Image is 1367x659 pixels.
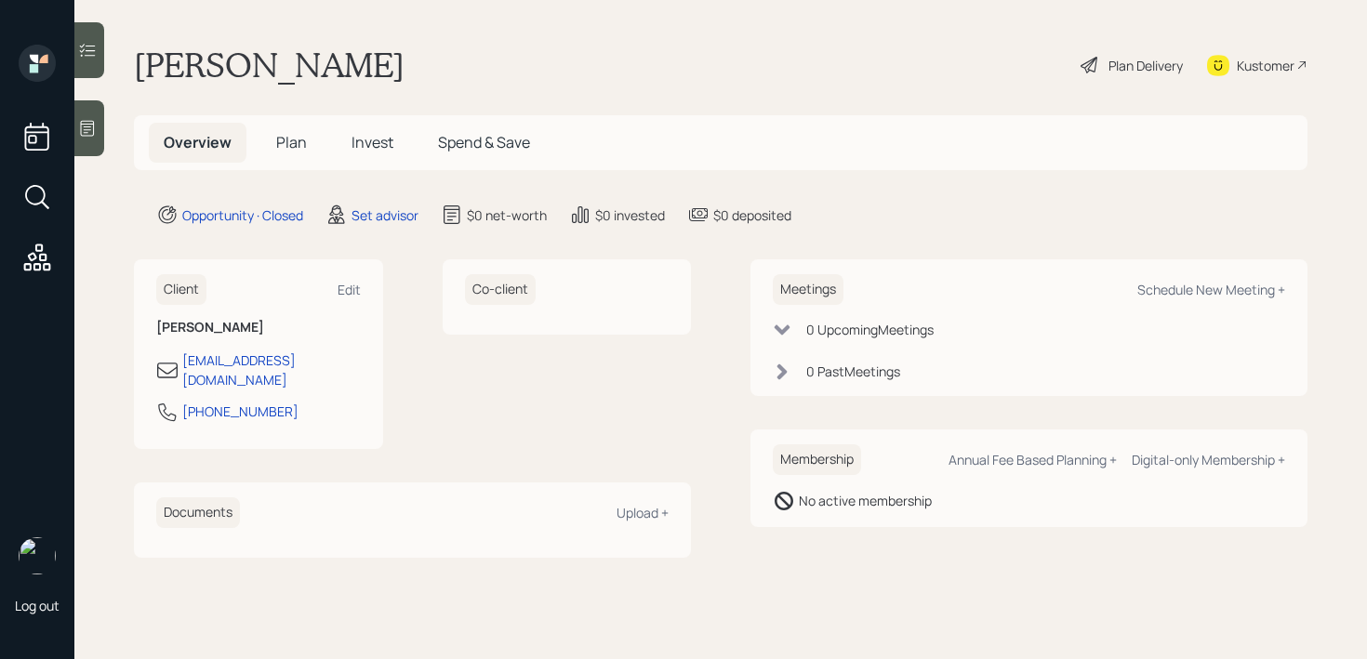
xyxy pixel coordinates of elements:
[467,205,547,225] div: $0 net-worth
[156,497,240,528] h6: Documents
[156,274,206,305] h6: Client
[134,45,405,86] h1: [PERSON_NAME]
[806,320,934,339] div: 0 Upcoming Meeting s
[438,132,530,152] span: Spend & Save
[949,451,1117,468] div: Annual Fee Based Planning +
[156,320,361,336] h6: [PERSON_NAME]
[1132,451,1285,468] div: Digital-only Membership +
[182,205,303,225] div: Opportunity · Closed
[799,491,932,510] div: No active membership
[19,537,56,574] img: retirable_logo.png
[182,402,299,421] div: [PHONE_NUMBER]
[338,281,361,298] div: Edit
[352,132,393,152] span: Invest
[1108,56,1183,75] div: Plan Delivery
[182,350,361,389] div: [EMAIL_ADDRESS][DOMAIN_NAME]
[465,274,536,305] h6: Co-client
[713,205,791,225] div: $0 deposited
[1237,56,1294,75] div: Kustomer
[352,205,418,225] div: Set advisor
[15,597,60,614] div: Log out
[1137,281,1285,298] div: Schedule New Meeting +
[164,132,232,152] span: Overview
[806,362,900,381] div: 0 Past Meeting s
[773,274,843,305] h6: Meetings
[617,504,669,521] div: Upload +
[773,444,861,475] h6: Membership
[595,205,665,225] div: $0 invested
[276,132,307,152] span: Plan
